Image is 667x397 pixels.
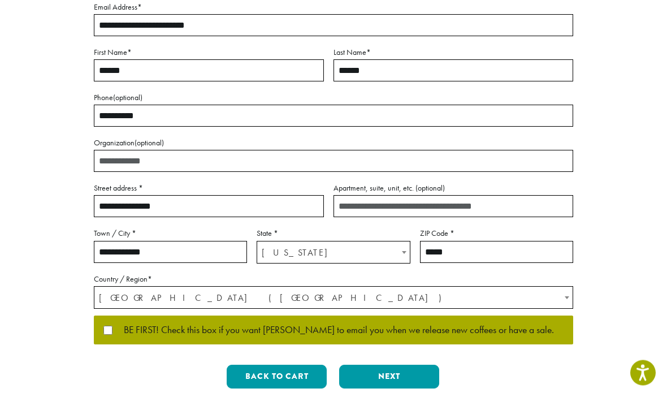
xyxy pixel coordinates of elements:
label: Street address [94,182,324,196]
button: Back to cart [227,365,327,389]
span: BE FIRST! Check this box if you want [PERSON_NAME] to email you when we release new coffees or ha... [112,326,554,336]
span: North Carolina [257,242,409,264]
span: (optional) [135,138,164,148]
span: State [257,241,410,264]
span: United States (US) [94,287,573,309]
label: Town / City [94,227,247,241]
label: First Name [94,46,324,60]
label: Organization [94,136,573,150]
button: Next [339,365,439,389]
input: BE FIRST! Check this box if you want [PERSON_NAME] to email you when we release new coffees or ha... [103,326,112,335]
span: Country / Region [94,287,573,309]
span: (optional) [113,93,142,103]
label: State [257,227,410,241]
label: ZIP Code [420,227,573,241]
span: (optional) [415,183,445,193]
label: Last Name [333,46,573,60]
label: Apartment, suite, unit, etc. [333,182,573,196]
label: Email Address [94,1,573,15]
